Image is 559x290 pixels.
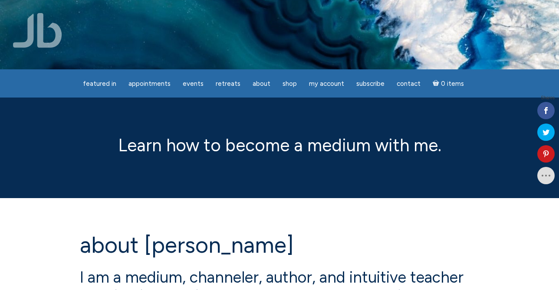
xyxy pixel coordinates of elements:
[123,75,176,92] a: Appointments
[216,80,240,88] span: Retreats
[433,80,441,88] i: Cart
[541,96,555,100] span: Shares
[210,75,246,92] a: Retreats
[304,75,349,92] a: My Account
[183,80,204,88] span: Events
[80,233,479,257] h1: About [PERSON_NAME]
[391,75,426,92] a: Contact
[13,13,62,48] img: Jamie Butler. The Everyday Medium
[283,80,297,88] span: Shop
[78,75,122,92] a: featured in
[247,75,276,92] a: About
[351,75,390,92] a: Subscribe
[397,80,421,88] span: Contact
[80,132,479,158] p: Learn how to become a medium with me.
[178,75,209,92] a: Events
[309,80,344,88] span: My Account
[253,80,270,88] span: About
[441,81,464,87] span: 0 items
[128,80,171,88] span: Appointments
[427,75,469,92] a: Cart0 items
[277,75,302,92] a: Shop
[356,80,385,88] span: Subscribe
[83,80,116,88] span: featured in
